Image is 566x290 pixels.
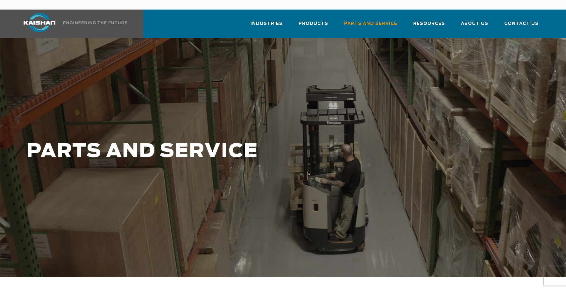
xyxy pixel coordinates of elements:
[251,15,283,37] a: Industries
[63,21,127,24] img: Engineering the future
[344,20,397,27] span: Parts and Service
[16,13,63,32] img: kaishan logo
[16,10,128,38] a: Kaishan USA
[251,20,283,27] span: Industries
[461,15,488,37] a: About Us
[299,20,328,27] span: Products
[504,20,539,27] span: Contact Us
[26,141,453,162] h1: PARTS AND SERVICE
[413,15,445,37] a: Resources
[344,15,397,37] a: Parts and Service
[413,20,445,27] span: Resources
[461,20,488,27] span: About Us
[504,15,539,37] a: Contact Us
[299,15,328,37] a: Products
